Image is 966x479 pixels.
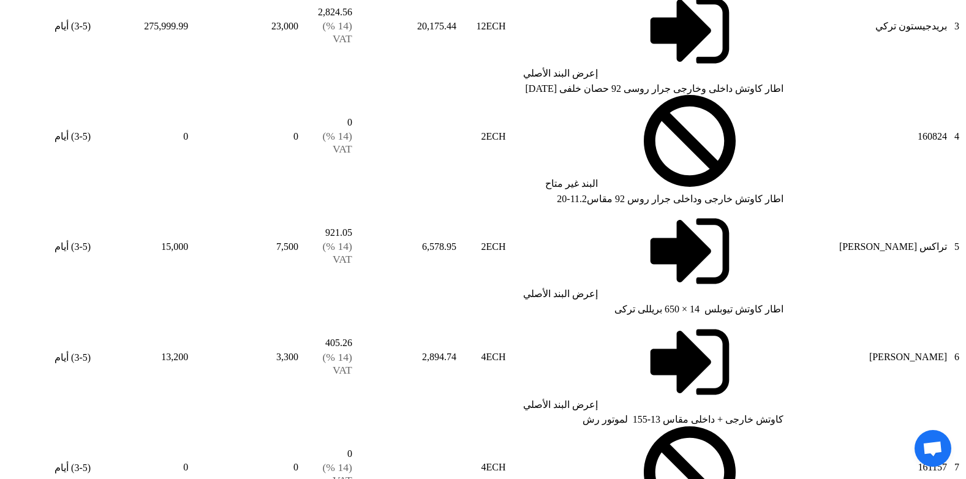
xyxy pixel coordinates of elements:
[508,303,784,315] div: اطار كاوتش تيوبلس 14 × 650 بريللى تركى
[301,240,352,266] div: (14 %) VAT
[47,192,91,301] td: (3-5) أيام
[481,352,486,362] span: 4
[785,192,948,301] td: تراكس [PERSON_NAME]
[508,94,784,190] div: البند غير متاح
[481,462,486,472] span: 4
[161,241,188,252] span: 15,000
[458,303,506,412] td: ECH
[271,21,298,31] span: 23,000
[458,192,506,301] td: ECH
[422,241,456,252] span: 6,578.95
[508,413,784,425] div: كاوتش خارجى + داخلى مقاس 13-155 لموتور رش
[293,462,298,472] span: 0
[325,338,352,348] span: 405.26
[949,82,960,191] td: 4
[293,131,298,141] span: 0
[508,83,784,94] div: اطار كاوتش داخلى وخارجى جرار روسى 92 حصان خلفى [DATE]
[183,462,188,472] span: 0
[508,205,784,301] div: إعرض البند الأصلي
[144,21,188,31] span: 275,999.99
[301,20,352,45] div: (14 %) VAT
[422,352,456,362] span: 2,894.74
[949,303,960,412] td: 6
[347,117,352,127] span: 0
[481,241,486,252] span: 2
[276,241,298,252] span: 7,500
[481,131,486,141] span: 2
[949,192,960,301] td: 5
[508,315,784,411] div: إعرض البند الأصلي
[161,352,188,362] span: 13,200
[47,303,91,412] td: (3-5) أيام
[47,82,91,191] td: (3-5) أيام
[183,131,188,141] span: 0
[915,430,951,467] a: Open chat
[318,7,352,17] span: 2,824.56
[301,130,352,156] div: (14 %) VAT
[508,193,784,205] div: اطار كاوتش خارجى وداخلى جرار روس 92 مقاس11.2-20
[785,303,948,412] td: [PERSON_NAME]
[477,21,486,31] span: 12
[347,448,352,459] span: 0
[785,82,948,191] td: 160824
[458,82,506,191] td: ECH
[325,227,352,238] span: 921.05
[276,352,298,362] span: 3,300
[417,21,456,31] span: 20,175.44
[301,351,352,377] div: (14 %) VAT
